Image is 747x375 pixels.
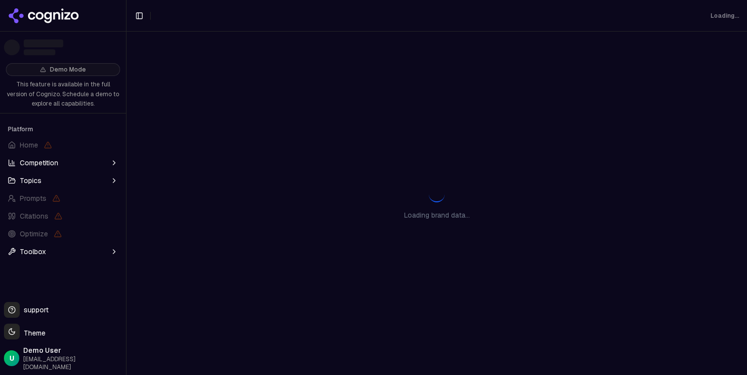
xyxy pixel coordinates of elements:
[4,173,122,188] button: Topics
[20,247,46,257] span: Toolbox
[20,305,48,315] span: support
[50,66,86,74] span: Demo Mode
[9,353,14,363] span: U
[404,210,470,220] p: Loading brand data...
[20,329,45,337] span: Theme
[20,158,58,168] span: Competition
[20,140,38,150] span: Home
[20,229,48,239] span: Optimize
[23,355,122,371] span: [EMAIL_ADDRESS][DOMAIN_NAME]
[4,121,122,137] div: Platform
[20,193,46,203] span: Prompts
[20,211,48,221] span: Citations
[4,244,122,260] button: Toolbox
[6,80,120,109] p: This feature is available in the full version of Cognizo. Schedule a demo to explore all capabili...
[20,176,41,186] span: Topics
[4,155,122,171] button: Competition
[710,12,739,20] div: Loading...
[23,345,122,355] span: Demo User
